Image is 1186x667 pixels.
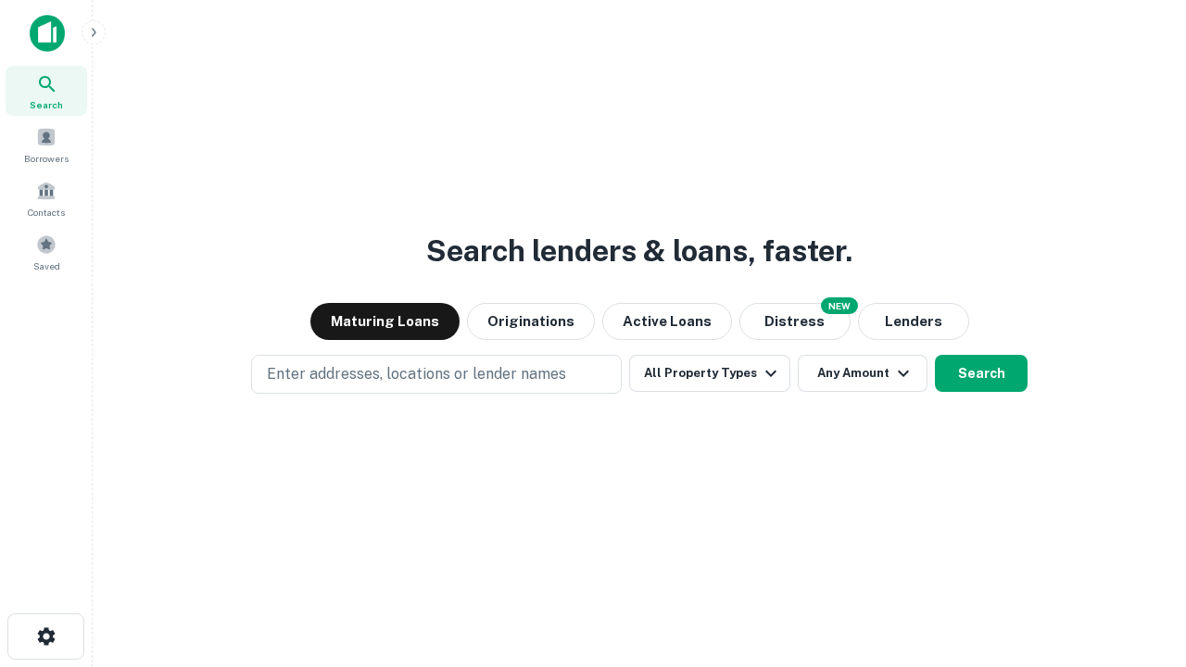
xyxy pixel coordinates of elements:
[251,355,622,394] button: Enter addresses, locations or lender names
[6,173,87,223] a: Contacts
[798,355,927,392] button: Any Amount
[6,227,87,277] a: Saved
[6,66,87,116] a: Search
[310,303,460,340] button: Maturing Loans
[935,355,1028,392] button: Search
[6,120,87,170] a: Borrowers
[30,97,63,112] span: Search
[602,303,732,340] button: Active Loans
[267,363,566,385] p: Enter addresses, locations or lender names
[629,355,790,392] button: All Property Types
[858,303,969,340] button: Lenders
[30,15,65,52] img: capitalize-icon.png
[24,151,69,166] span: Borrowers
[1093,519,1186,608] iframe: Chat Widget
[426,229,852,273] h3: Search lenders & loans, faster.
[33,258,60,273] span: Saved
[821,297,858,314] div: NEW
[467,303,595,340] button: Originations
[739,303,851,340] button: Search distressed loans with lien and other non-mortgage details.
[28,205,65,220] span: Contacts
